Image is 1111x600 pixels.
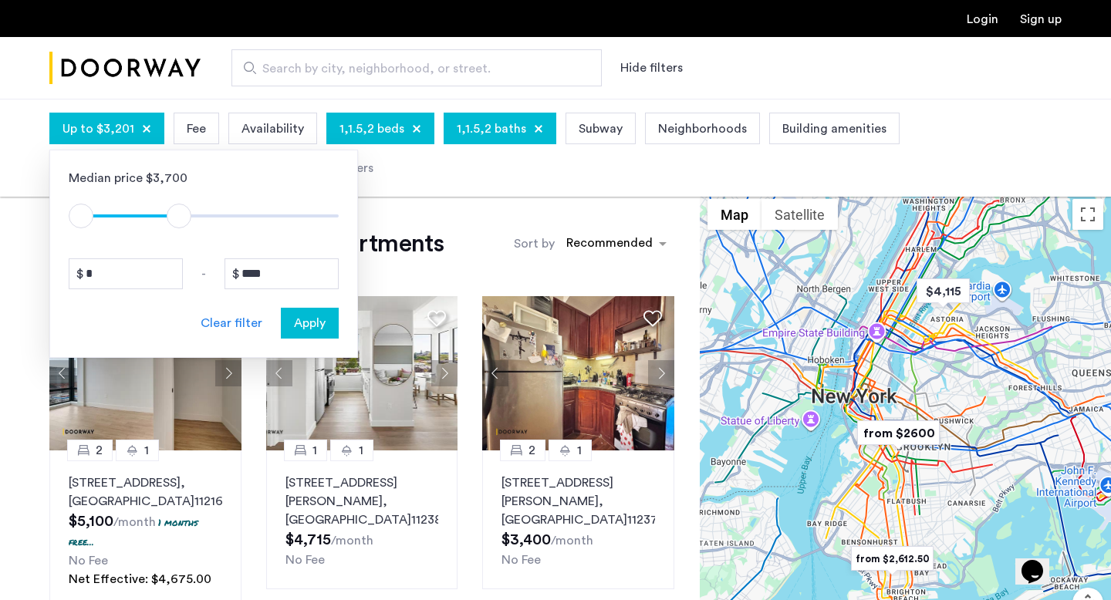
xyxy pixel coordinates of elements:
[281,308,339,339] button: button
[241,120,304,138] span: Availability
[782,120,886,138] span: Building amenities
[49,39,201,97] a: Cazamio Logo
[231,49,602,86] input: Apartment Search
[167,204,191,228] span: ngx-slider-max
[187,120,206,138] span: Fee
[579,120,623,138] span: Subway
[69,169,339,187] div: Median price $3,700
[262,59,559,78] span: Search by city, neighborhood, or street.
[1015,538,1065,585] iframe: chat widget
[1020,13,1062,25] a: Registration
[62,120,134,138] span: Up to $3,201
[201,314,262,332] div: Clear filter
[339,120,404,138] span: 1,1.5,2 beds
[69,258,183,289] input: Price from
[457,120,526,138] span: 1,1.5,2 baths
[49,39,201,97] img: logo
[225,258,339,289] input: Price to
[69,204,93,228] span: ngx-slider
[201,265,206,283] span: -
[658,120,747,138] span: Neighborhoods
[294,314,326,332] span: Apply
[620,59,683,77] button: Show or hide filters
[69,214,339,217] ngx-slider: ngx-slider
[967,13,998,25] a: Login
